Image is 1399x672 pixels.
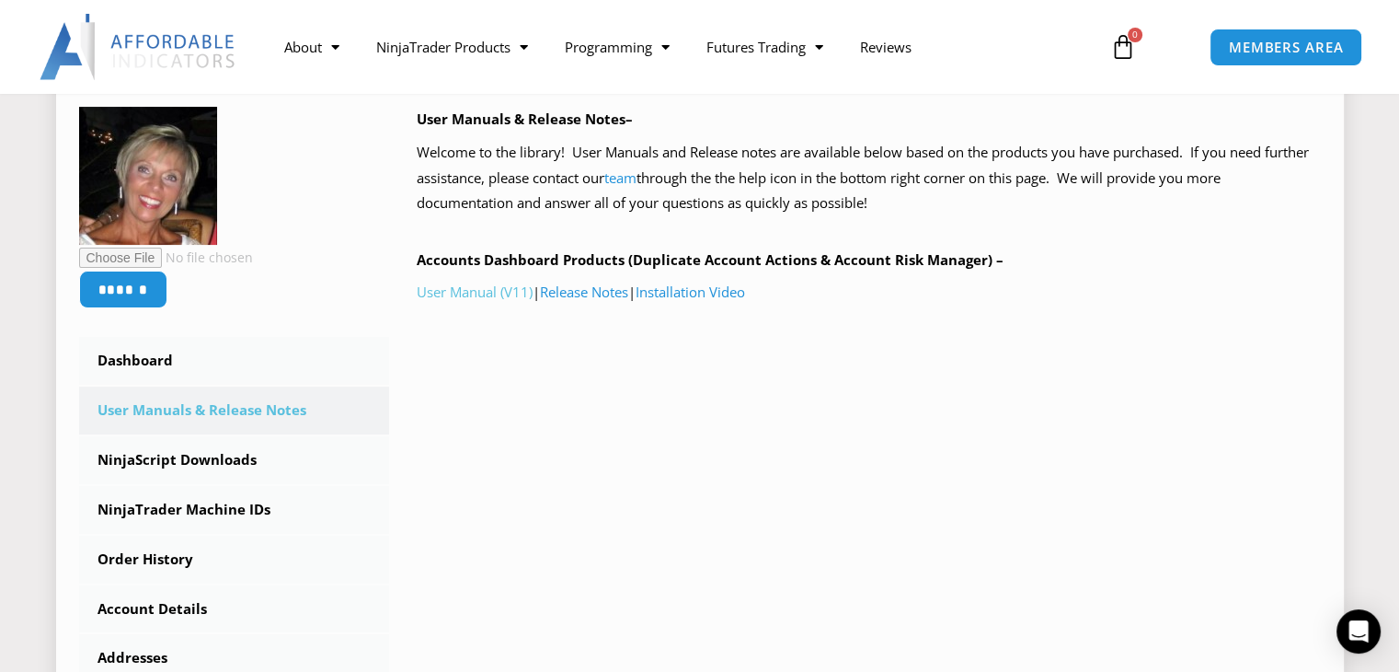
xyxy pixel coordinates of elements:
[604,168,636,187] a: team
[417,283,533,301] a: User Manual (V11)
[1210,29,1363,66] a: MEMBERS AREA
[40,14,237,80] img: LogoAI | Affordable Indicators – NinjaTrader
[1336,609,1381,654] div: Open Intercom Messenger
[417,110,633,128] b: User Manuals & Release Notes–
[79,337,390,385] a: Dashboard
[417,280,1321,306] p: | |
[842,26,930,68] a: Reviews
[636,283,745,301] a: Installation Video
[1128,28,1142,42] span: 0
[1083,20,1164,74] a: 0
[417,140,1321,217] p: Welcome to the library! User Manuals and Release notes are available below based on the products ...
[79,585,390,633] a: Account Details
[266,26,358,68] a: About
[266,26,1092,68] nav: Menu
[79,486,390,534] a: NinjaTrader Machine IDs
[358,26,546,68] a: NinjaTrader Products
[1229,41,1344,54] span: MEMBERS AREA
[79,107,217,245] img: 414b0967313fbac8c8548256b7757e11056755d11272aef00ba57344eeb45e61
[79,387,390,434] a: User Manuals & Release Notes
[688,26,842,68] a: Futures Trading
[540,283,628,301] a: Release Notes
[546,26,688,68] a: Programming
[79,436,390,484] a: NinjaScript Downloads
[417,250,1003,269] b: Accounts Dashboard Products (Duplicate Account Actions & Account Risk Manager) –
[79,536,390,584] a: Order History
